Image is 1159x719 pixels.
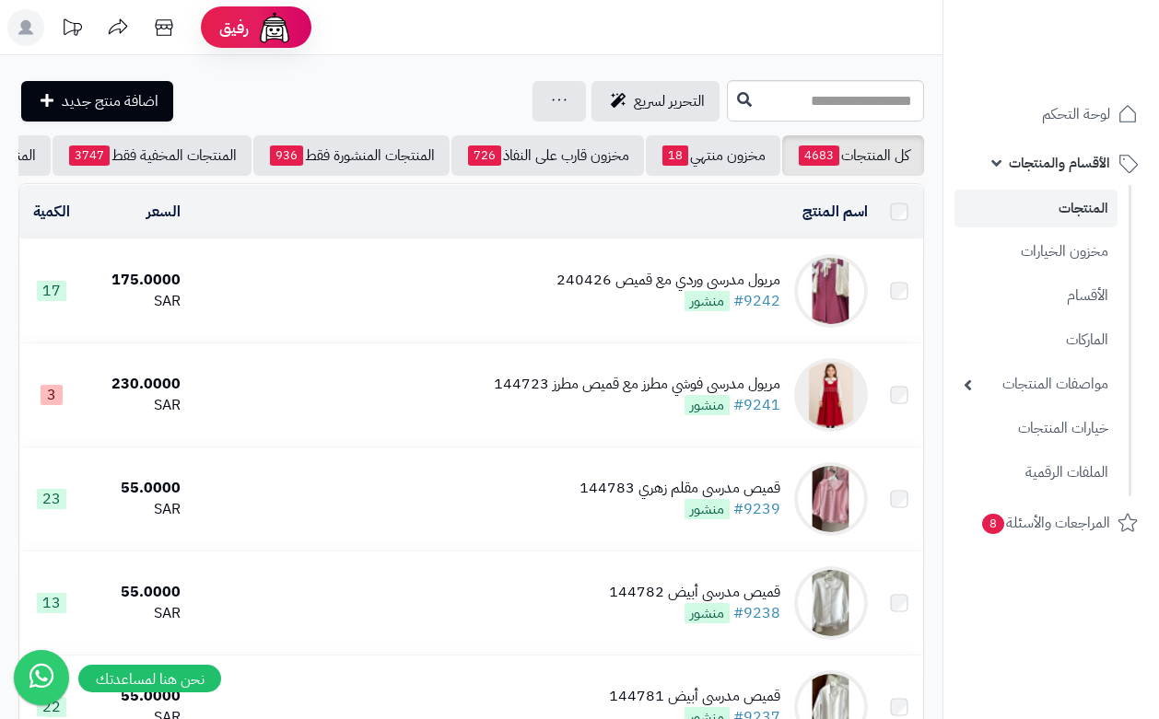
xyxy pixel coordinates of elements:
img: ai-face.png [256,9,293,46]
a: #9242 [733,290,780,312]
div: 55.0000 [91,686,181,707]
span: التحرير لسريع [634,90,705,112]
a: لوحة التحكم [954,92,1148,136]
span: 4683 [799,145,839,166]
span: المراجعات والأسئلة [980,510,1110,536]
a: مواصفات المنتجات [954,365,1118,404]
span: 3747 [69,145,110,166]
div: 230.0000 [91,374,181,395]
span: اضافة منتج جديد [62,90,158,112]
div: SAR [91,291,181,312]
div: قميص مدرسي مقلم زهري 144783 [579,478,780,499]
span: 13 [37,593,66,613]
span: 726 [468,145,501,166]
a: خيارات المنتجات [954,409,1118,448]
a: مخزون الخيارات [954,232,1118,272]
div: قميص مدرسي أبيض 144781 [609,686,780,707]
div: SAR [91,395,181,416]
a: تحديثات المنصة [49,9,95,51]
span: 18 [662,145,688,166]
a: المنتجات المخفية فقط3747 [53,135,252,176]
a: المراجعات والأسئلة8 [954,501,1148,545]
span: 17 [37,281,66,301]
span: منشور [685,603,730,623]
div: 175.0000 [91,270,181,291]
a: الكمية [33,201,70,223]
a: السعر [146,201,181,223]
div: قميص مدرسي أبيض 144782 [609,582,780,603]
div: مريول مدرسي وردي مع قميص 240426 [556,270,780,291]
span: 936 [270,145,303,166]
div: SAR [91,499,181,520]
img: قميص مدرسي مقلم زهري 144783 [794,462,868,536]
a: اسم المنتج [802,201,868,223]
a: الماركات [954,320,1118,360]
a: #9241 [733,394,780,416]
a: الأقسام [954,276,1118,316]
span: منشور [685,291,730,311]
a: مخزون منتهي18 [646,135,780,176]
a: الملفات الرقمية [954,453,1118,493]
a: #9239 [733,498,780,520]
span: لوحة التحكم [1042,101,1110,127]
span: 23 [37,489,66,509]
img: logo-2.png [1034,35,1141,74]
a: التحرير لسريع [591,81,720,122]
a: اضافة منتج جديد [21,81,173,122]
span: رفيق [219,17,249,39]
span: 8 [981,514,1004,535]
img: مريول مدرسي وردي مع قميص 240426 [794,254,868,328]
img: مريول مدرسي فوشي مطرز مع قميص مطرز 144723 [794,358,868,432]
a: مخزون قارب على النفاذ726 [451,135,644,176]
span: منشور [685,499,730,519]
span: منشور [685,395,730,415]
div: 55.0000 [91,478,181,499]
a: #9238 [733,602,780,624]
img: قميص مدرسي أبيض 144782 [794,566,868,640]
a: كل المنتجات4683 [782,135,924,176]
span: 3 [41,385,63,405]
div: مريول مدرسي فوشي مطرز مع قميص مطرز 144723 [494,374,780,395]
span: الأقسام والمنتجات [1009,150,1110,176]
a: المنتجات [954,190,1118,227]
div: 55.0000 [91,582,181,603]
a: المنتجات المنشورة فقط936 [253,135,450,176]
div: SAR [91,603,181,624]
